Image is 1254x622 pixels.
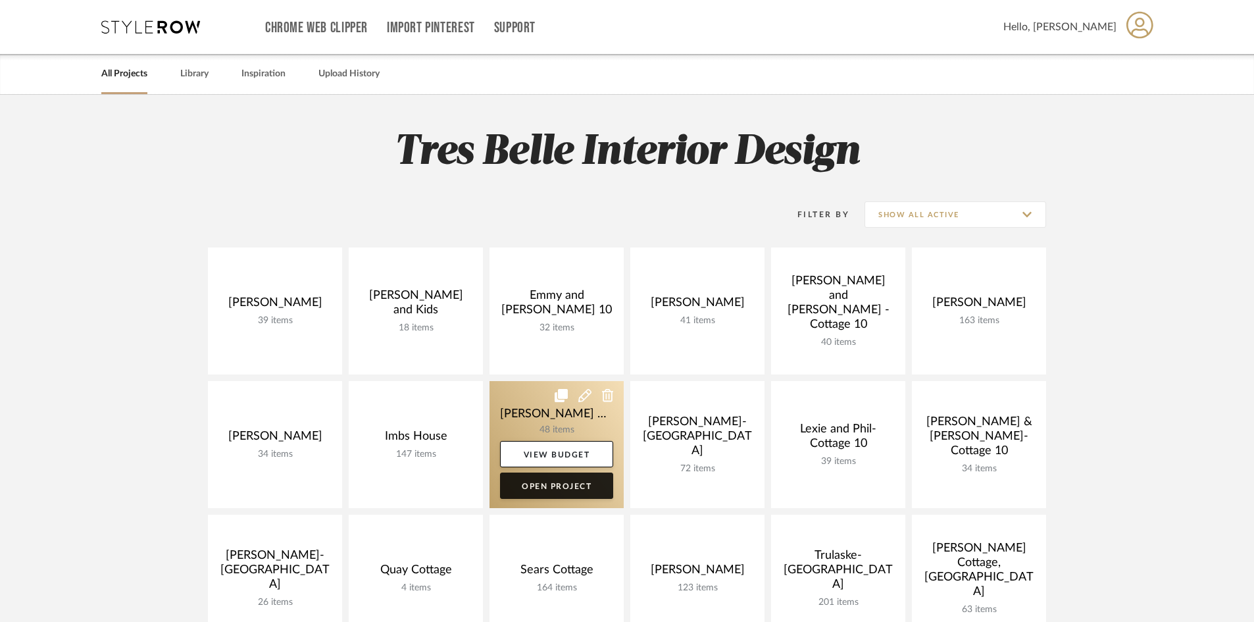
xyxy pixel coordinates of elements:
[359,563,472,583] div: Quay Cottage
[359,583,472,594] div: 4 items
[500,583,613,594] div: 164 items
[641,583,754,594] div: 123 items
[641,415,754,463] div: [PERSON_NAME]- [GEOGRAPHIC_DATA]
[265,22,368,34] a: Chrome Web Clipper
[641,296,754,315] div: [PERSON_NAME]
[922,415,1036,463] div: [PERSON_NAME] & [PERSON_NAME]-Cottage 10
[218,315,332,326] div: 39 items
[101,65,147,83] a: All Projects
[782,597,895,608] div: 201 items
[922,463,1036,475] div: 34 items
[500,563,613,583] div: Sears Cottage
[218,449,332,460] div: 34 items
[218,296,332,315] div: [PERSON_NAME]
[359,288,472,323] div: [PERSON_NAME] and Kids
[780,208,849,221] div: Filter By
[641,563,754,583] div: [PERSON_NAME]
[922,296,1036,315] div: [PERSON_NAME]
[387,22,475,34] a: Import Pinterest
[218,429,332,449] div: [PERSON_NAME]
[359,429,472,449] div: Imbs House
[359,323,472,334] div: 18 items
[494,22,536,34] a: Support
[1003,19,1116,35] span: Hello, [PERSON_NAME]
[500,441,613,467] a: View Budget
[500,473,613,499] a: Open Project
[782,422,895,456] div: Lexie and Phil-Cottage 10
[180,65,209,83] a: Library
[500,288,613,323] div: Emmy and [PERSON_NAME] 10
[782,456,895,467] div: 39 items
[641,463,754,475] div: 72 items
[782,337,895,348] div: 40 items
[218,548,332,597] div: [PERSON_NAME]-[GEOGRAPHIC_DATA]
[241,65,286,83] a: Inspiration
[318,65,380,83] a: Upload History
[922,541,1036,604] div: [PERSON_NAME] Cottage, [GEOGRAPHIC_DATA]
[922,604,1036,615] div: 63 items
[153,128,1101,177] h2: Tres Belle Interior Design
[500,323,613,334] div: 32 items
[641,315,754,326] div: 41 items
[218,597,332,608] div: 26 items
[359,449,472,460] div: 147 items
[782,548,895,597] div: Trulaske-[GEOGRAPHIC_DATA]
[782,274,895,337] div: [PERSON_NAME] and [PERSON_NAME] -Cottage 10
[922,315,1036,326] div: 163 items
